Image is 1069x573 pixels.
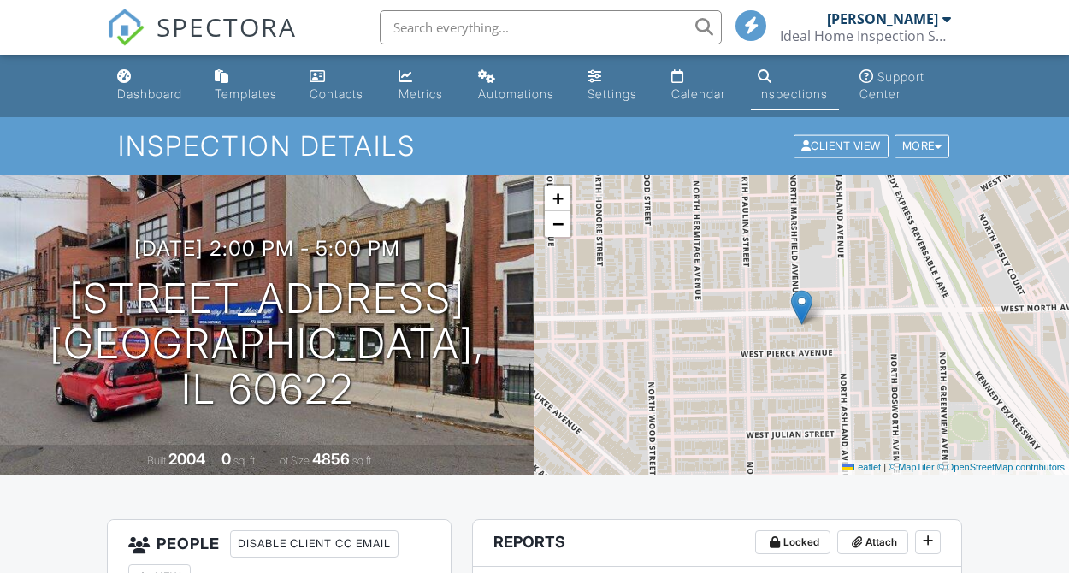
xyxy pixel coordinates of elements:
h1: Inspection Details [118,131,951,161]
a: © OpenStreetMap contributors [937,462,1065,472]
div: Metrics [399,86,443,101]
a: Leaflet [842,462,881,472]
a: © MapTiler [889,462,935,472]
a: Zoom in [545,186,570,211]
div: Calendar [671,86,725,101]
input: Search everything... [380,10,722,44]
div: Automations [478,86,554,101]
a: Contacts [303,62,378,110]
a: Inspections [751,62,839,110]
a: Zoom out [545,211,570,237]
span: − [552,213,564,234]
h3: [DATE] 2:00 pm - 5:00 pm [134,237,400,260]
div: Templates [215,86,277,101]
a: Metrics [392,62,458,110]
div: Support Center [859,69,924,101]
div: 0 [221,450,231,468]
span: sq.ft. [352,454,374,467]
div: More [895,135,950,158]
span: sq. ft. [233,454,257,467]
div: Disable Client CC Email [230,530,399,558]
span: | [883,462,886,472]
div: Ideal Home Inspection Services, LLC [780,27,951,44]
div: Settings [588,86,637,101]
img: The Best Home Inspection Software - Spectora [107,9,145,46]
a: Client View [792,139,893,151]
div: 4856 [312,450,350,468]
div: Dashboard [117,86,182,101]
span: + [552,187,564,209]
div: 2004 [168,450,205,468]
span: SPECTORA [157,9,297,44]
span: Lot Size [274,454,310,467]
div: Inspections [758,86,828,101]
div: Contacts [310,86,363,101]
a: Calendar [664,62,737,110]
a: SPECTORA [107,23,297,59]
span: Built [147,454,166,467]
a: Dashboard [110,62,194,110]
img: Marker [791,290,812,325]
a: Support Center [853,62,959,110]
h1: [STREET_ADDRESS] [GEOGRAPHIC_DATA], IL 60622 [27,276,507,411]
div: [PERSON_NAME] [827,10,938,27]
div: Client View [794,135,889,158]
a: Automations (Basic) [471,62,567,110]
a: Templates [208,62,289,110]
a: Settings [581,62,651,110]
